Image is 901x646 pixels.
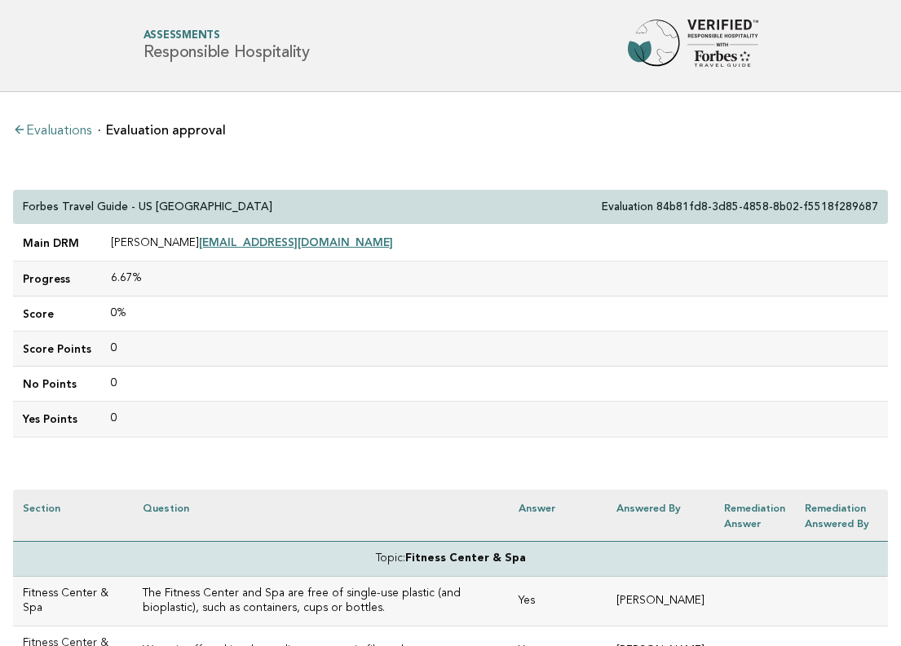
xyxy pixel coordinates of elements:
a: [EMAIL_ADDRESS][DOMAIN_NAME] [199,235,393,248]
th: Question [133,490,509,542]
td: 6.67% [101,261,888,297]
td: 0% [101,297,888,332]
td: Fitness Center & Spa [13,577,133,626]
td: Score [13,297,101,332]
td: 0 [101,367,888,402]
strong: Fitness Center & Spa [405,553,526,564]
th: Remediation Answer [714,490,795,542]
span: Assessments [144,31,310,42]
th: Answer [509,490,607,542]
td: No Points [13,367,101,402]
td: Yes Points [13,402,101,437]
a: Evaluations [13,125,91,138]
th: Section [13,490,133,542]
h1: Responsible Hospitality [144,31,310,61]
img: Forbes Travel Guide [628,20,758,72]
th: Remediation Answered by [795,490,888,542]
li: Evaluation approval [98,124,226,137]
p: Forbes Travel Guide - US [GEOGRAPHIC_DATA] [23,200,272,214]
td: Yes [509,577,607,626]
h3: The Fitness Center and Spa are free of single-use plastic (and bioplastic), such as containers, c... [143,587,499,616]
td: Progress [13,261,101,297]
p: Evaluation 84b81fd8-3d85-4858-8b02-f5518f289687 [602,200,878,214]
td: [PERSON_NAME] [607,577,714,626]
td: 0 [101,402,888,437]
td: [PERSON_NAME] [101,225,888,261]
td: Main DRM [13,225,101,261]
td: Score Points [13,332,101,367]
td: 0 [101,332,888,367]
th: Answered by [607,490,714,542]
td: Topic: [13,541,888,576]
